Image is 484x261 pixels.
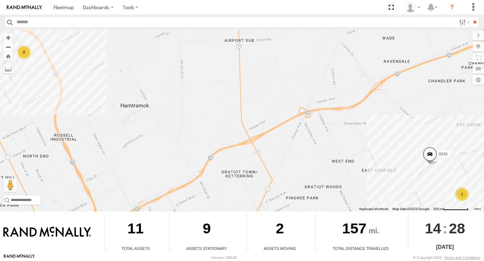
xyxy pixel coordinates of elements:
[473,75,484,85] label: Map Settings
[403,2,422,12] div: Valeo Dash
[439,152,448,156] span: 8846
[3,33,13,42] button: Zoom in
[3,178,17,192] button: Drag Pegman onto the map to open Street View
[169,245,244,251] div: Assets Stationary
[169,246,179,251] div: Total number of assets current stationary.
[433,207,443,211] span: 500 m
[4,254,35,261] a: Visit our Website
[408,214,482,243] div: :
[431,207,470,211] button: Map Scale: 500 m per 71 pixels
[247,245,313,251] div: Assets Moving
[316,245,406,251] div: Total Distance Travelled
[425,214,441,243] span: 14
[7,5,42,10] img: rand-logo.svg
[474,207,481,210] a: Terms (opens in new tab)
[211,256,237,260] div: Version: 308.00
[455,187,469,201] div: 2
[104,245,167,251] div: Total Assets
[247,246,257,251] div: Total number of assets current in transit.
[104,214,167,245] div: 11
[3,227,91,238] img: Rand McNally
[413,256,480,260] div: © Copyright 2025 -
[446,2,457,13] i: ?
[316,214,406,245] div: 157
[408,243,482,251] div: [DATE]
[456,17,471,27] label: Search Filter Options
[169,214,244,245] div: 9
[449,214,465,243] span: 28
[3,42,13,52] button: Zoom out
[359,207,388,211] button: Keyboard shortcuts
[3,52,13,61] button: Zoom Home
[444,256,480,260] a: Terms and Conditions
[247,214,313,245] div: 2
[104,246,115,251] div: Total number of Enabled Assets
[316,246,326,251] div: Total distance travelled by all assets within specified date range and applied filters
[17,46,31,59] div: 8
[392,207,429,211] span: Map data ©2025 Google
[3,64,13,74] label: Measure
